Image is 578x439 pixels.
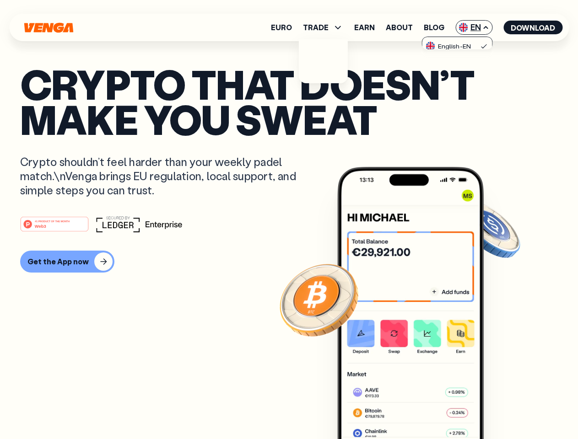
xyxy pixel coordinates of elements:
svg: Home [23,22,74,33]
button: Get the App now [20,251,114,273]
a: About [386,24,413,31]
div: Get the App now [27,257,89,266]
p: Crypto shouldn’t feel harder than your weekly padel match.\nVenga brings EU regulation, local sup... [20,155,309,198]
div: English - EN [426,42,471,51]
a: Get the App now [20,251,558,273]
img: Bitcoin [278,258,360,341]
tspan: Web3 [35,223,46,228]
span: TRADE [303,24,329,31]
a: Blog [424,24,444,31]
a: flag-ukEnglish-EN [422,37,492,54]
img: flag-uk [459,23,468,32]
a: Earn [354,24,375,31]
p: Crypto that doesn’t make you sweat [20,66,558,136]
span: TRADE [303,22,343,33]
a: #1 PRODUCT OF THE MONTHWeb3 [20,222,89,234]
img: USDC coin [456,197,522,262]
tspan: #1 PRODUCT OF THE MONTH [35,219,70,222]
span: EN [455,20,492,35]
img: flag-uk [426,42,435,51]
a: Euro [271,24,292,31]
button: Download [503,21,562,34]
